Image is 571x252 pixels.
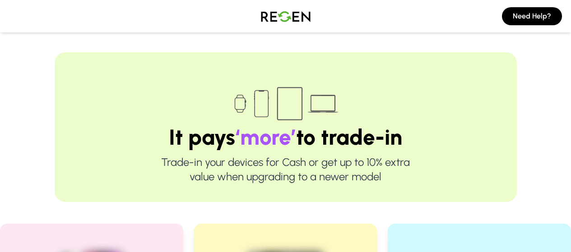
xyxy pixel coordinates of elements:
[502,7,562,25] button: Need Help?
[235,124,296,150] span: ‘more’
[254,4,317,29] img: Logo
[84,155,488,184] p: Trade-in your devices for Cash or get up to 10% extra value when upgrading to a newer model
[229,81,342,126] img: Trade-in devices
[84,126,488,148] h1: It pays to trade-in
